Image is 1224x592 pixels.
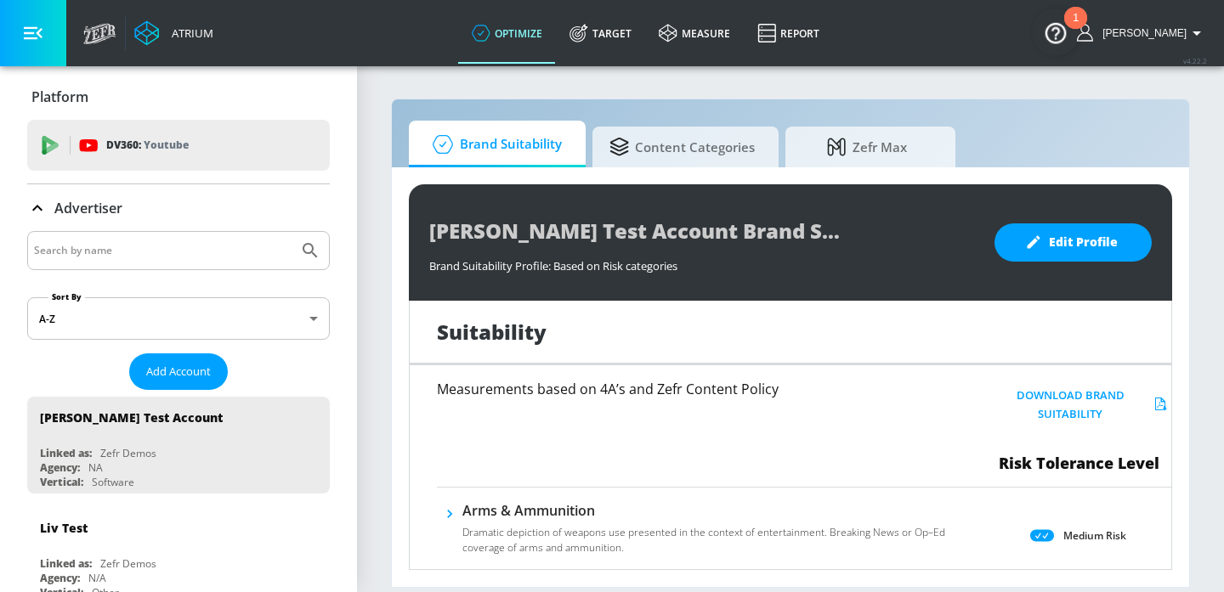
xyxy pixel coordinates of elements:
button: Open Resource Center, 1 new notification [1032,8,1079,56]
label: Sort By [48,291,85,302]
div: [PERSON_NAME] Test AccountLinked as:Zefr DemosAgency:NAVertical:Software [27,397,330,493]
span: login as: eugenia.kim@zefr.com [1096,27,1187,39]
div: Agency: [40,460,80,475]
span: Zefr Max [802,127,932,167]
p: Advertiser [54,199,122,217]
h6: Measurements based on 4A’s and Zefr Content Policy [437,382,926,396]
a: optimize [458,3,556,64]
p: Platform [31,87,88,106]
div: A-Z [27,297,330,340]
button: Download Brand Suitability [988,382,1171,428]
div: Atrium [165,25,213,41]
span: v 4.22.2 [1183,56,1207,65]
div: Advertiser [27,184,330,232]
span: Add Account [146,362,211,381]
div: Arms & AmmunitionDramatic depiction of weapons use presented in the context of entertainment. Bre... [462,501,962,566]
input: Search by name [34,240,292,262]
a: Target [556,3,645,64]
p: Dramatic depiction of weapons use presented in the context of entertainment. Breaking News or Op–... [462,525,962,555]
span: Edit Profile [1028,232,1118,253]
button: Add Account [129,353,228,390]
a: Report [744,3,833,64]
div: Zefr Demos [100,556,156,571]
div: 1 [1073,18,1079,40]
div: Software [92,475,134,489]
p: Youtube [144,136,189,154]
div: [PERSON_NAME] Test Account [40,409,223,426]
a: Atrium [134,20,213,46]
div: Agency: [40,571,80,585]
div: Liv Test [40,520,88,536]
p: DV360: [106,136,189,155]
p: Medium Risk [1063,527,1126,544]
span: Content Categories [609,127,755,167]
h6: Arms & Ammunition [462,501,962,520]
span: Risk Tolerance Level [999,453,1159,473]
a: measure [645,3,744,64]
span: Brand Suitability [426,124,562,165]
div: N/A [88,571,106,585]
div: Linked as: [40,446,92,460]
div: Brand Suitability Profile: Based on Risk categories [429,250,977,273]
div: Vertical: [40,475,83,489]
div: NA [88,460,103,475]
div: DV360: Youtube [27,120,330,171]
div: Linked as: [40,556,92,571]
h1: Suitability [437,318,547,346]
div: Platform [27,73,330,121]
button: [PERSON_NAME] [1077,23,1207,43]
div: Zefr Demos [100,446,156,460]
button: Edit Profile [994,223,1152,262]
